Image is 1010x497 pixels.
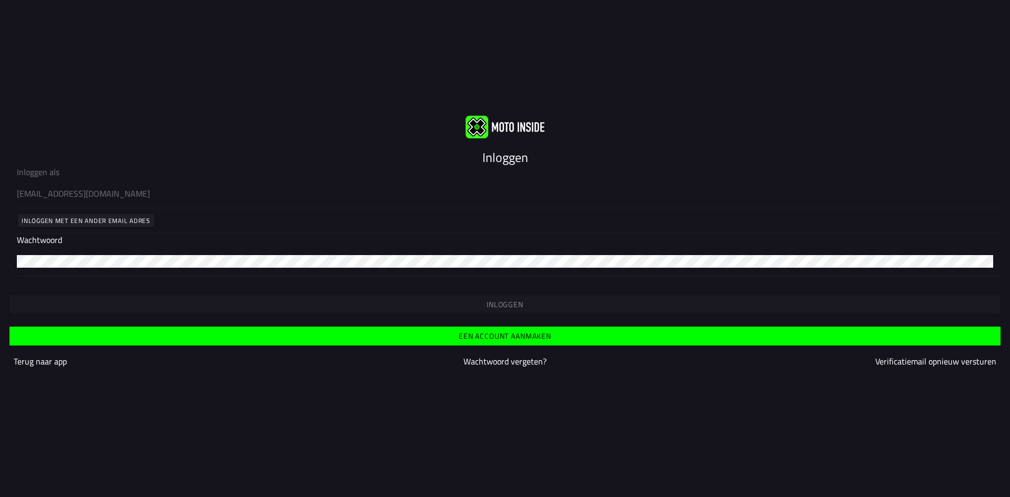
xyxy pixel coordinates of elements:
ion-input: Inloggen als [17,166,993,208]
a: Terug naar app [14,355,67,368]
a: Wachtwoord vergeten? [463,355,547,368]
ion-button: Een account aanmaken [9,327,1001,346]
a: Verificatiemail opnieuw versturen [875,355,996,368]
ion-text: Inloggen [482,148,528,167]
ion-button: Inloggen met een ander email adres [18,214,154,227]
ion-input: Wachtwoord [17,234,993,276]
